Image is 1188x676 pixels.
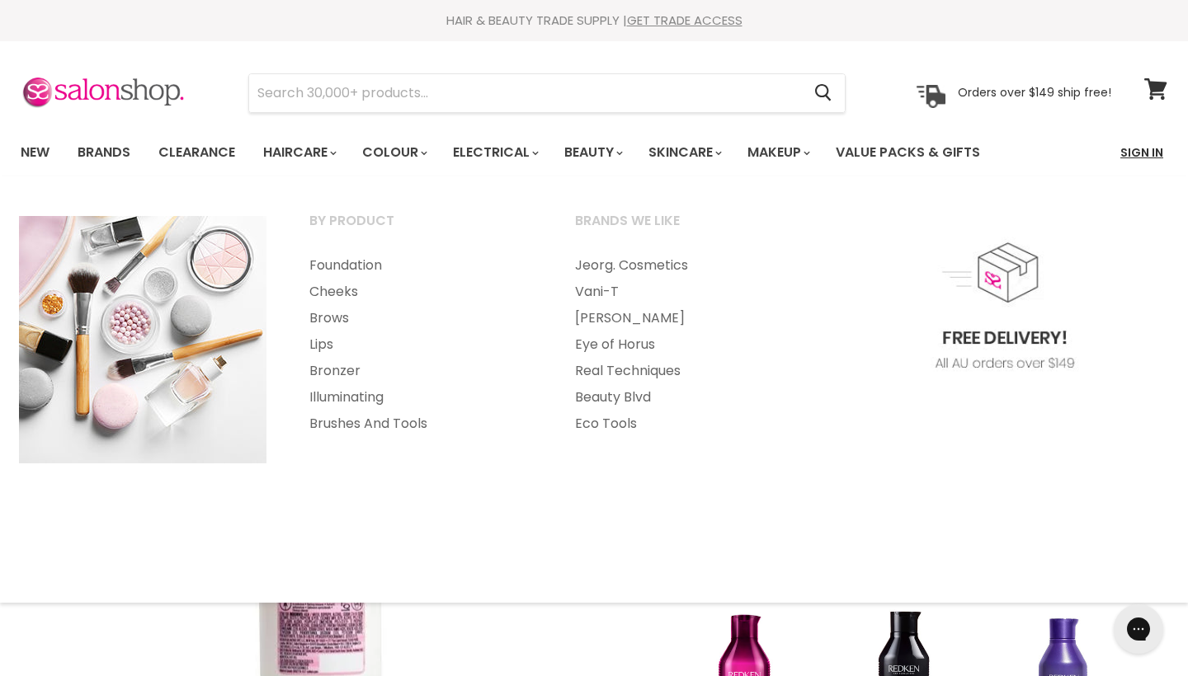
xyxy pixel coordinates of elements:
[289,208,551,249] a: By Product
[289,252,551,279] a: Foundation
[554,411,817,437] a: Eco Tools
[248,73,846,113] form: Product
[146,135,247,170] a: Clearance
[823,135,992,170] a: Value Packs & Gifts
[554,305,817,331] a: [PERSON_NAME]
[554,384,817,411] a: Beauty Blvd
[289,411,551,437] a: Brushes And Tools
[1105,599,1171,660] iframe: Gorgias live chat messenger
[249,74,801,112] input: Search
[289,331,551,358] a: Lips
[554,331,817,358] a: Eye of Horus
[1110,135,1173,170] a: Sign In
[289,252,551,437] ul: Main menu
[552,135,633,170] a: Beauty
[289,305,551,331] a: Brows
[8,135,62,170] a: New
[65,135,143,170] a: Brands
[735,135,820,170] a: Makeup
[554,208,817,249] a: Brands we like
[636,135,732,170] a: Skincare
[554,252,817,279] a: Jeorg. Cosmetics
[251,135,346,170] a: Haircare
[289,384,551,411] a: Illuminating
[958,85,1111,100] p: Orders over $149 ship free!
[801,74,845,112] button: Search
[627,12,742,29] a: GET TRADE ACCESS
[441,135,549,170] a: Electrical
[8,129,1052,176] ul: Main menu
[554,252,817,437] ul: Main menu
[350,135,437,170] a: Colour
[289,279,551,305] a: Cheeks
[289,358,551,384] a: Bronzer
[554,358,817,384] a: Real Techniques
[554,279,817,305] a: Vani-T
